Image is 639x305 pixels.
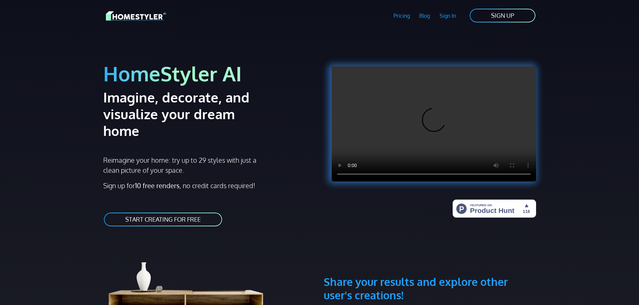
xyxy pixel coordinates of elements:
p: Sign up for , no credit cards required! [103,180,316,190]
h2: Imagine, decorate, and visualize your dream home [103,89,273,139]
p: Reimagine your home: try up to 29 styles with just a clean picture of your space. [103,155,263,175]
a: Blog [415,8,435,23]
a: SIGN UP [469,8,536,23]
img: HomeStyler AI logo [106,10,166,22]
a: Pricing [388,8,415,23]
a: START CREATING FOR FREE [103,212,223,227]
h1: HomeStyler AI [103,61,316,86]
h3: Share your results and explore other user's creations! [324,243,536,302]
img: HomeStyler AI - Interior Design Made Easy: One Click to Your Dream Home | Product Hunt [453,200,536,218]
strong: 10 free renders [135,181,179,190]
a: Sign In [435,8,461,23]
